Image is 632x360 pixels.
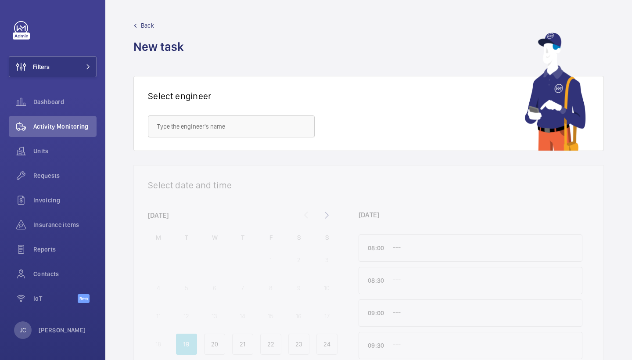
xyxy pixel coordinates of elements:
span: Filters [33,62,50,71]
img: mechanic using app [524,32,586,151]
span: Contacts [33,270,97,278]
span: Reports [33,245,97,254]
span: Units [33,147,97,155]
span: Requests [33,171,97,180]
span: IoT [33,294,78,303]
button: Filters [9,56,97,77]
p: [PERSON_NAME] [39,326,86,335]
span: Insurance items [33,220,97,229]
p: JC [20,326,26,335]
span: Beta [78,294,90,303]
input: Type the engineer's name [148,115,315,137]
span: Back [141,21,154,30]
span: Activity Monitoring [33,122,97,131]
span: Invoicing [33,196,97,205]
span: Dashboard [33,97,97,106]
h1: Select engineer [148,90,212,101]
h1: New task [133,39,189,55]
